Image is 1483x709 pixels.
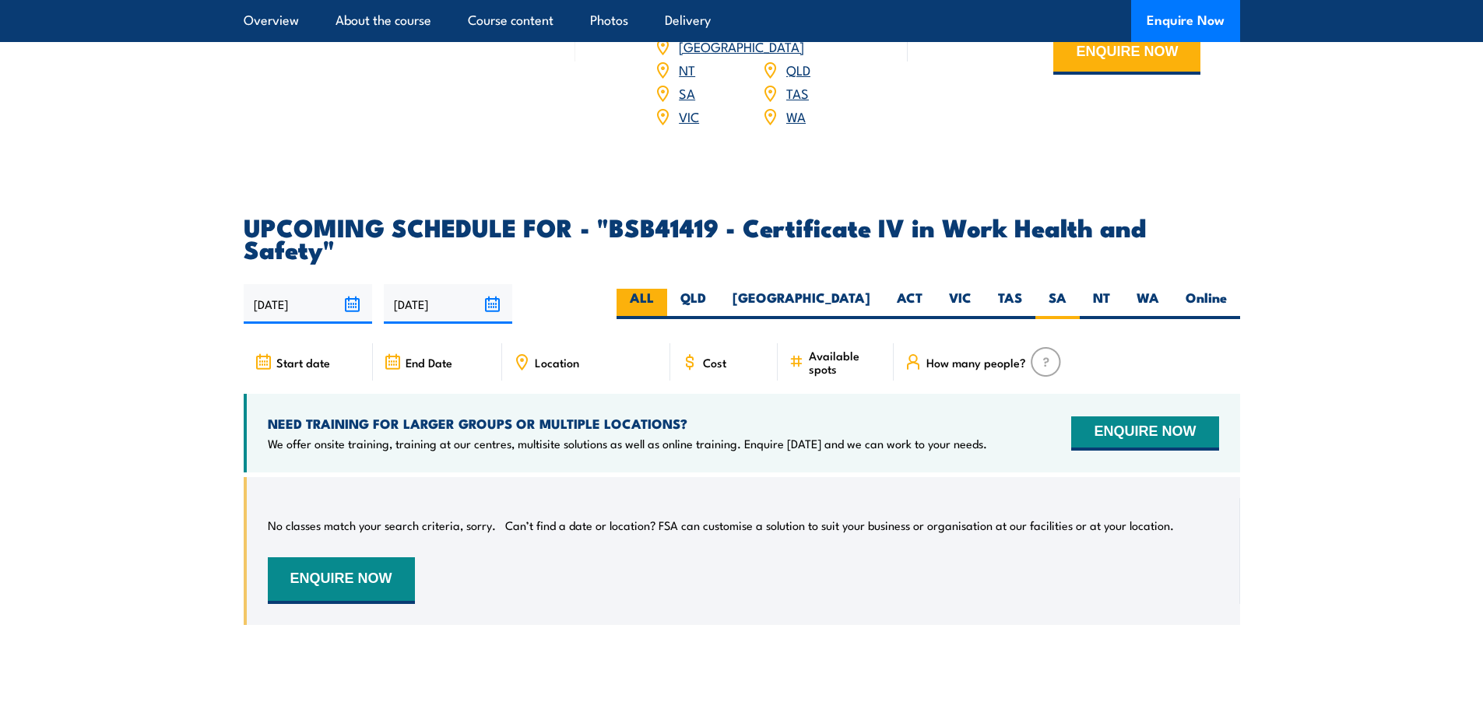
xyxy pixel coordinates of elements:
[679,107,699,125] a: VIC
[1080,289,1123,319] label: NT
[244,216,1240,259] h2: UPCOMING SCHEDULE FOR - "BSB41419 - Certificate IV in Work Health and Safety"
[679,83,695,102] a: SA
[786,83,809,102] a: TAS
[719,289,884,319] label: [GEOGRAPHIC_DATA]
[268,557,415,604] button: ENQUIRE NOW
[1123,289,1172,319] label: WA
[786,107,806,125] a: WA
[1035,289,1080,319] label: SA
[926,356,1026,369] span: How many people?
[244,284,372,324] input: From date
[617,289,667,319] label: ALL
[1071,416,1218,451] button: ENQUIRE NOW
[406,356,452,369] span: End Date
[268,518,496,533] p: No classes match your search criteria, sorry.
[936,289,985,319] label: VIC
[276,356,330,369] span: Start date
[667,289,719,319] label: QLD
[703,356,726,369] span: Cost
[535,356,579,369] span: Location
[985,289,1035,319] label: TAS
[679,60,695,79] a: NT
[384,284,512,324] input: To date
[809,349,883,375] span: Available spots
[1053,33,1200,75] button: ENQUIRE NOW
[268,415,987,432] h4: NEED TRAINING FOR LARGER GROUPS OR MULTIPLE LOCATIONS?
[884,289,936,319] label: ACT
[505,518,1174,533] p: Can’t find a date or location? FSA can customise a solution to suit your business or organisation...
[679,37,804,55] a: [GEOGRAPHIC_DATA]
[268,436,987,451] p: We offer onsite training, training at our centres, multisite solutions as well as online training...
[1172,289,1240,319] label: Online
[786,60,810,79] a: QLD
